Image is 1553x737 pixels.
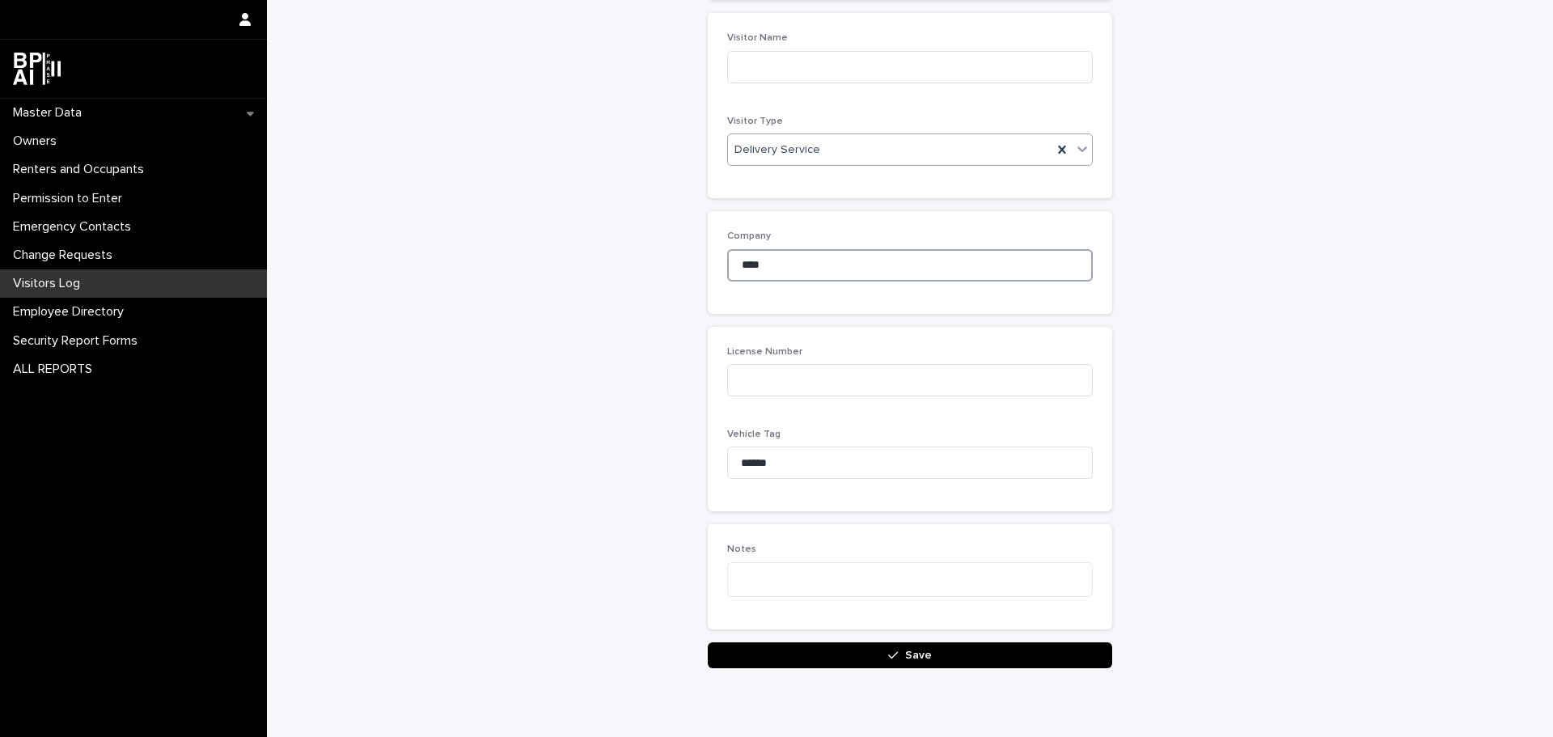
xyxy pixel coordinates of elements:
[905,650,932,661] span: Save
[6,219,144,235] p: Emergency Contacts
[734,142,820,159] span: Delivery Service
[6,133,70,149] p: Owners
[727,231,771,241] span: Company
[727,544,756,554] span: Notes
[13,53,61,85] img: dwgmcNfxSF6WIOOXiGgu
[6,248,125,263] p: Change Requests
[6,333,150,349] p: Security Report Forms
[708,642,1112,668] button: Save
[6,362,105,377] p: ALL REPORTS
[727,347,802,357] span: License Number
[727,116,783,126] span: Visitor Type
[6,304,137,320] p: Employee Directory
[6,162,157,177] p: Renters and Occupants
[727,430,781,439] span: Vehicle Tag
[727,33,788,43] span: Visitor Name
[6,105,95,121] p: Master Data
[6,191,135,206] p: Permission to Enter
[6,276,93,291] p: Visitors Log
